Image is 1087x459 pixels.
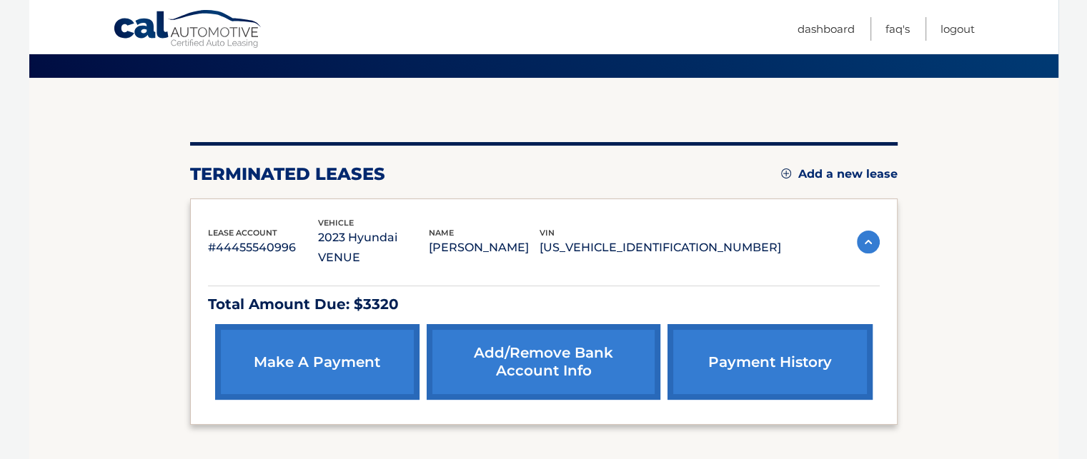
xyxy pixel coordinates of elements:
a: FAQ's [885,17,910,41]
h2: terminated leases [190,163,385,185]
span: name [429,228,454,238]
a: payment history [667,324,872,400]
p: Total Amount Due: $3320 [208,292,880,317]
img: add.svg [781,168,791,178]
p: 2023 Hyundai VENUE [318,228,429,268]
span: vin [540,228,555,238]
span: lease account [208,228,277,238]
a: make a payment [215,324,420,400]
img: accordion-active.svg [857,231,880,253]
a: Logout [940,17,975,41]
p: [PERSON_NAME] [429,238,540,258]
a: Add a new lease [781,167,898,181]
a: Add/Remove bank account info [427,324,660,400]
span: vehicle [318,218,354,228]
p: [US_VEHICLE_IDENTIFICATION_NUMBER] [540,238,781,258]
a: Dashboard [798,17,855,41]
a: Cal Automotive [113,9,263,51]
p: #44455540996 [208,238,319,258]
